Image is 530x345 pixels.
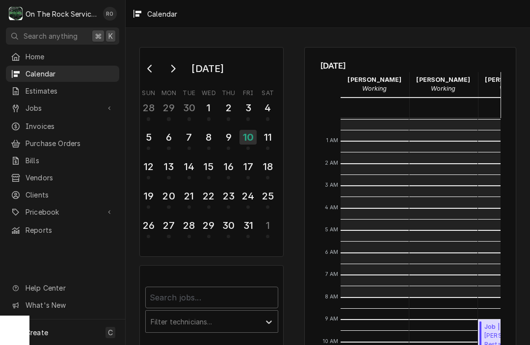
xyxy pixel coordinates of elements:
[6,280,119,296] a: Go to Help Center
[139,47,284,257] div: Calendar Day Picker
[26,51,114,62] span: Home
[141,100,156,115] div: 28
[219,86,238,98] th: Thursday
[221,100,236,115] div: 2
[26,69,114,79] span: Calendar
[240,159,256,174] div: 17
[6,83,119,99] a: Estimates
[145,278,278,343] div: Calendar Filters
[161,100,176,115] div: 29
[323,271,341,278] span: 7 AM
[103,7,117,21] div: RO
[161,130,176,145] div: 6
[260,218,275,233] div: 1
[26,172,114,183] span: Vendors
[362,85,387,92] em: Working
[26,155,114,166] span: Bills
[431,85,455,92] em: Working
[26,225,114,235] span: Reports
[201,159,216,174] div: 15
[6,187,119,203] a: Clients
[347,76,401,83] strong: [PERSON_NAME]
[240,218,256,233] div: 31
[159,86,179,98] th: Monday
[139,86,159,98] th: Sunday
[6,135,119,151] a: Purchase Orders
[500,85,524,92] em: Working
[182,130,197,145] div: 7
[221,189,236,203] div: 23
[6,66,119,82] a: Calendar
[179,86,199,98] th: Tuesday
[221,130,236,145] div: 9
[140,61,160,76] button: Go to previous month
[324,137,341,145] span: 1 AM
[26,86,114,96] span: Estimates
[26,328,48,337] span: Create
[6,100,119,116] a: Go to Jobs
[260,100,275,115] div: 4
[188,60,227,77] div: [DATE]
[238,86,258,98] th: Friday
[6,222,119,238] a: Reports
[322,181,341,189] span: 3 AM
[161,159,176,174] div: 13
[199,86,218,98] th: Wednesday
[103,7,117,21] div: Rich Ortega's Avatar
[141,189,156,203] div: 19
[26,103,100,113] span: Jobs
[239,130,257,145] div: 10
[26,283,113,293] span: Help Center
[6,297,119,313] a: Go to What's New
[240,189,256,203] div: 24
[322,315,341,323] span: 9 AM
[260,189,275,203] div: 25
[161,189,176,203] div: 20
[95,31,102,41] span: ⌘
[322,159,341,167] span: 2 AM
[141,218,156,233] div: 26
[221,218,236,233] div: 30
[26,121,114,131] span: Invoices
[322,293,341,301] span: 8 AM
[201,130,216,145] div: 8
[6,118,119,134] a: Invoices
[201,189,216,203] div: 22
[6,49,119,65] a: Home
[322,204,341,212] span: 4 AM
[6,27,119,45] button: Search anything⌘K
[163,61,183,76] button: Go to next month
[416,76,470,83] strong: [PERSON_NAME]
[141,130,156,145] div: 5
[145,287,278,308] input: Search jobs...
[260,130,275,145] div: 11
[182,100,197,115] div: 30
[182,189,197,203] div: 21
[26,207,100,217] span: Pricebook
[409,72,478,97] div: Rich Ortega - Working
[26,138,114,148] span: Purchase Orders
[9,7,23,21] div: On The Rock Services's Avatar
[258,86,278,98] th: Saturday
[161,218,176,233] div: 27
[24,31,78,41] span: Search anything
[201,218,216,233] div: 29
[341,72,409,97] div: Ray Beals - Working
[141,159,156,174] div: 12
[6,204,119,220] a: Go to Pricebook
[6,170,119,186] a: Vendors
[9,7,23,21] div: O
[260,159,275,174] div: 18
[182,218,197,233] div: 28
[26,190,114,200] span: Clients
[108,327,113,338] span: C
[322,248,341,256] span: 6 AM
[26,9,98,19] div: On The Rock Services
[320,59,501,72] span: [DATE]
[221,159,236,174] div: 16
[6,152,119,169] a: Bills
[182,159,197,174] div: 14
[322,226,341,234] span: 5 AM
[240,100,256,115] div: 3
[108,31,113,41] span: K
